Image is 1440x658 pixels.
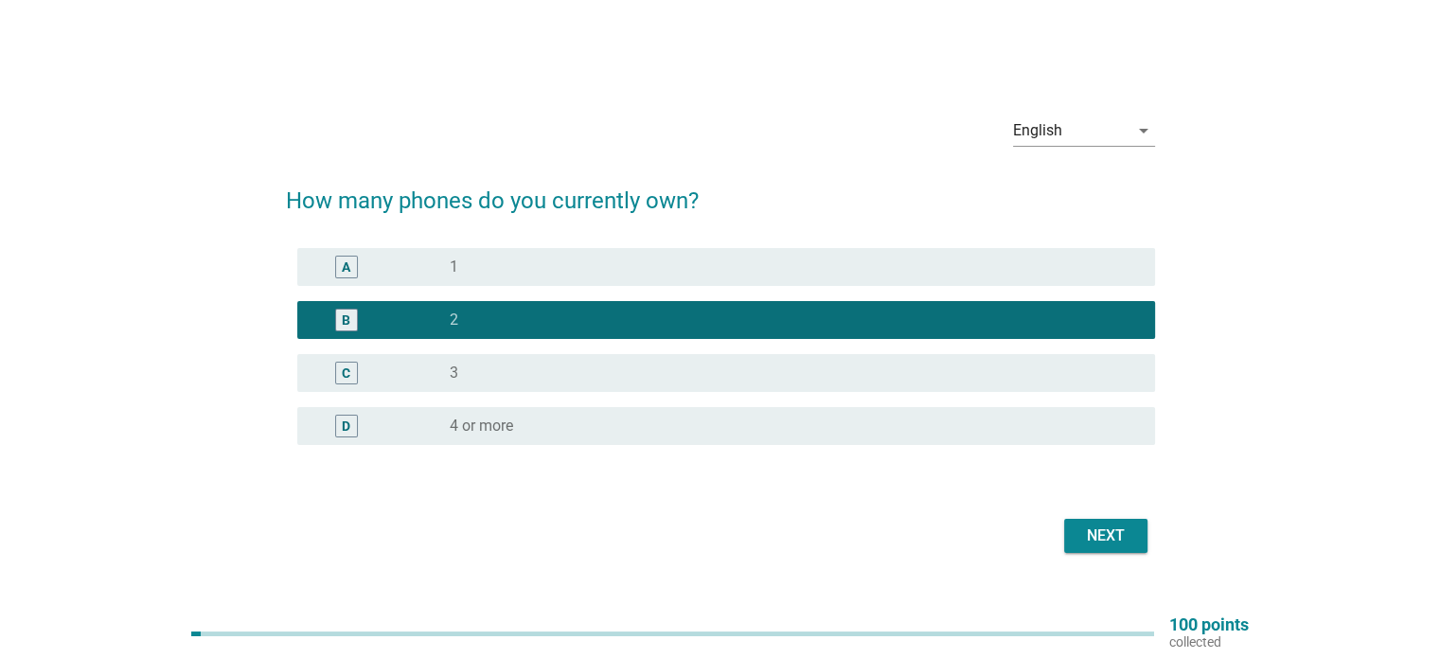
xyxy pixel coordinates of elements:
[1013,122,1062,139] div: English
[450,364,458,382] label: 3
[1169,616,1249,633] p: 100 points
[342,310,350,329] div: B
[450,311,458,329] label: 2
[342,363,350,382] div: C
[1132,119,1155,142] i: arrow_drop_down
[1169,633,1249,650] p: collected
[342,257,350,276] div: A
[1064,519,1147,553] button: Next
[450,417,513,436] label: 4 or more
[286,165,1155,218] h2: How many phones do you currently own?
[342,416,350,436] div: D
[1079,525,1132,547] div: Next
[450,258,458,276] label: 1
